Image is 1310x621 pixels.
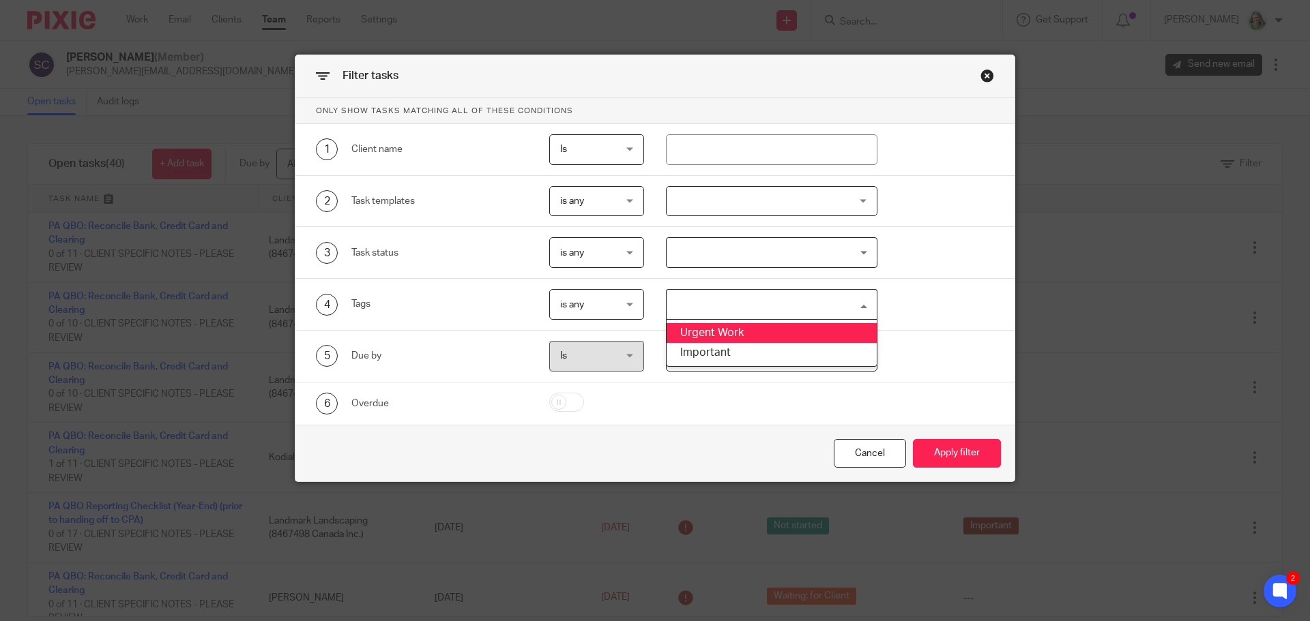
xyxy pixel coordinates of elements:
div: Tags [351,297,528,311]
div: Task templates [351,194,528,208]
button: Apply filter [913,439,1001,468]
input: Search for option [668,292,870,316]
div: 6 [316,393,338,414]
div: 3 [316,242,338,264]
div: 4 [316,294,338,316]
div: 2 [1286,571,1300,585]
div: Client name [351,142,528,156]
span: Is [560,145,567,154]
div: Close this dialog window [834,439,906,468]
div: Search for option [666,289,878,320]
span: is any [560,196,584,206]
span: Is [560,351,567,361]
div: Search for option [666,237,878,268]
div: 5 [316,345,338,367]
li: Important [667,343,877,363]
span: is any [560,248,584,258]
input: Search for option [668,241,870,264]
span: is any [560,300,584,309]
div: Close this dialog window [980,69,994,82]
div: 1 [316,138,338,160]
div: Task status [351,246,528,260]
p: Only show tasks matching all of these conditions [295,98,1015,124]
span: Filter tasks [343,70,398,81]
div: Overdue [351,397,528,410]
div: Due by [351,349,528,363]
div: 2 [316,190,338,212]
li: Urgent Work [667,323,877,343]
